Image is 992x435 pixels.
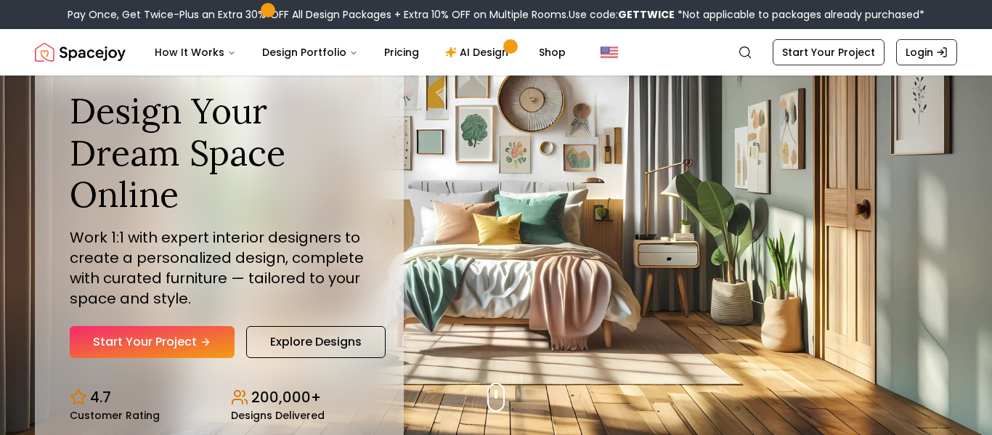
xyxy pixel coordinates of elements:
b: GETTWICE [618,7,675,22]
a: Start Your Project [70,326,235,358]
p: 4.7 [90,387,111,407]
a: Explore Designs [246,326,386,358]
h1: Design Your Dream Space Online [70,90,369,216]
span: Use code: [569,7,675,22]
div: Design stats [70,375,369,420]
a: Shop [527,38,577,67]
button: Design Portfolio [251,38,370,67]
img: United States [601,44,618,61]
a: Start Your Project [773,39,885,65]
nav: Global [35,29,957,76]
div: Pay Once, Get Twice-Plus an Extra 30% OFF All Design Packages + Extra 10% OFF on Multiple Rooms. [68,7,924,22]
a: Login [896,39,957,65]
span: *Not applicable to packages already purchased* [675,7,924,22]
button: How It Works [143,38,248,67]
p: 200,000+ [251,387,321,407]
small: Designs Delivered [231,410,325,420]
a: Spacejoy [35,38,126,67]
img: Spacejoy Logo [35,38,126,67]
p: Work 1:1 with expert interior designers to create a personalized design, complete with curated fu... [70,227,369,309]
nav: Main [143,38,577,67]
small: Customer Rating [70,410,160,420]
a: AI Design [434,38,524,67]
a: Pricing [373,38,431,67]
